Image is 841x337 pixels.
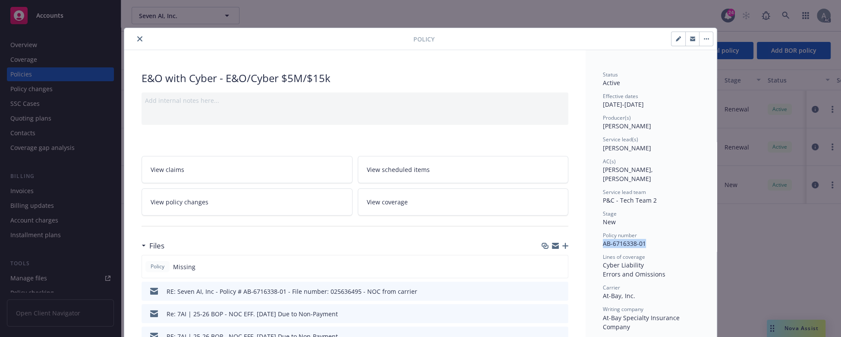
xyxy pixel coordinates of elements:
[142,188,353,216] a: View policy changes
[603,144,651,152] span: [PERSON_NAME]
[603,210,617,217] span: Stage
[603,92,699,109] div: [DATE] - [DATE]
[603,136,638,143] span: Service lead(s)
[367,165,430,174] span: View scheduled items
[543,309,550,318] button: download file
[358,188,569,216] a: View coverage
[543,287,550,296] button: download file
[603,292,635,300] span: At-Bay, Inc.
[603,79,620,87] span: Active
[603,92,638,100] span: Effective dates
[603,165,655,183] span: [PERSON_NAME], [PERSON_NAME]
[603,158,616,165] span: AC(s)
[603,314,681,331] span: At-Bay Specialty Insurance Company
[151,165,184,174] span: View claims
[557,309,565,318] button: preview file
[142,240,164,251] div: Files
[603,196,657,204] span: P&C - Tech Team 2
[173,262,195,271] span: Missing
[145,96,565,105] div: Add internal notes here...
[142,156,353,183] a: View claims
[603,261,699,270] div: Cyber Liability
[603,71,618,78] span: Status
[603,284,620,291] span: Carrier
[603,253,645,261] span: Lines of coverage
[603,239,646,248] span: AB-6716338-01
[603,270,699,279] div: Errors and Omissions
[413,35,435,44] span: Policy
[603,114,631,121] span: Producer(s)
[135,34,145,44] button: close
[557,287,565,296] button: preview file
[149,263,166,270] span: Policy
[151,197,208,207] span: View policy changes
[167,309,338,318] div: Re: 7AI | 25-26 BOP - NOC EFF. [DATE] Due to Non-Payment
[367,197,408,207] span: View coverage
[603,305,643,313] span: Writing company
[358,156,569,183] a: View scheduled items
[603,122,651,130] span: [PERSON_NAME]
[603,232,637,239] span: Policy number
[142,71,568,86] div: E&O with Cyber - E&O/Cyber $5M/$15k
[149,240,164,251] h3: Files
[167,287,417,296] div: RE: Seven AI, Inc - Policy # AB-6716338-01 - File number: 025636495 - NOC from carrier
[603,218,616,226] span: New
[603,188,646,196] span: Service lead team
